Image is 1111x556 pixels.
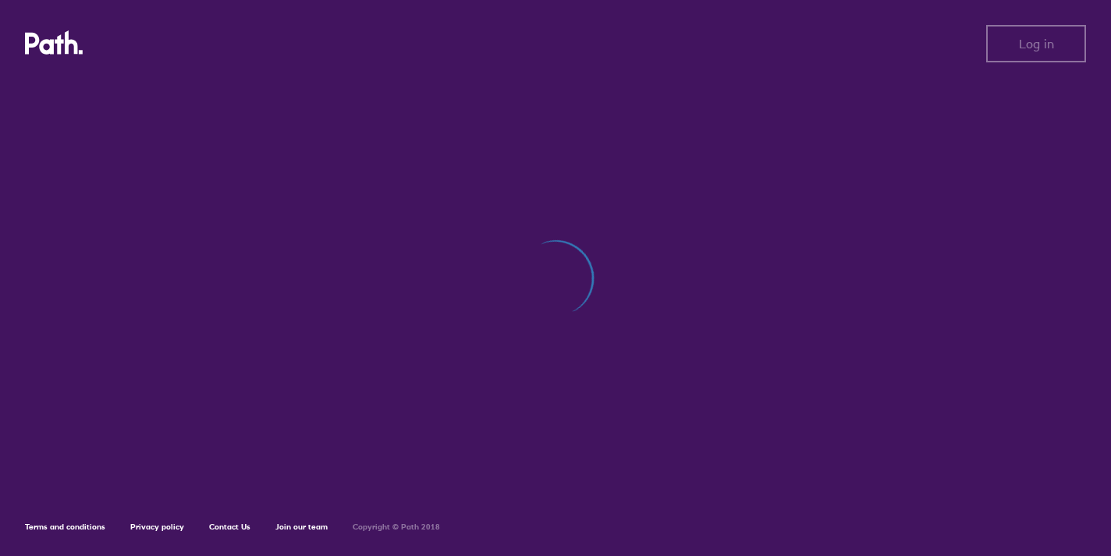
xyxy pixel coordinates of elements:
[130,522,184,532] a: Privacy policy
[986,25,1086,62] button: Log in
[1019,37,1054,51] span: Log in
[275,522,328,532] a: Join our team
[209,522,250,532] a: Contact Us
[353,522,440,532] h6: Copyright © Path 2018
[25,522,105,532] a: Terms and conditions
